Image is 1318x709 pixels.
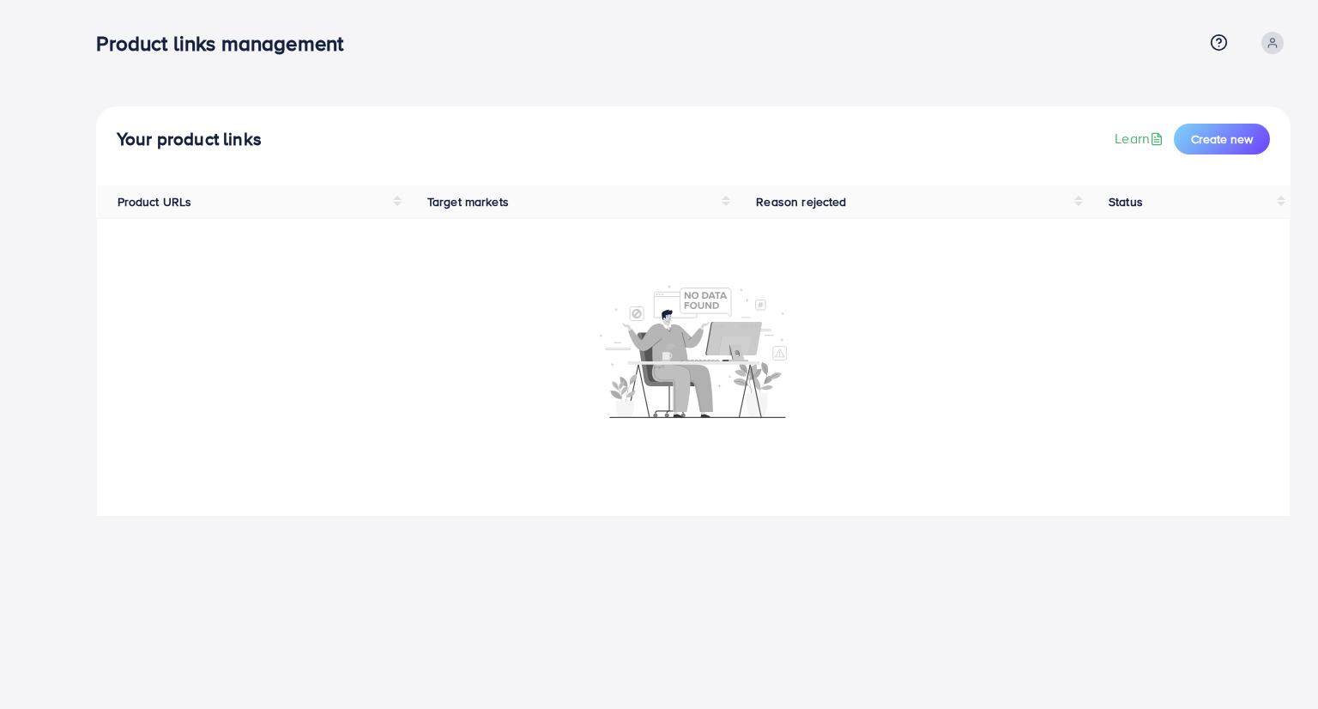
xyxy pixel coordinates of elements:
span: Status [1109,193,1143,210]
span: Reason rejected [756,193,846,210]
h3: Product links management [96,31,357,56]
span: Create new [1191,130,1253,148]
button: Create new [1174,124,1270,155]
h4: Your product links [117,129,262,150]
a: Learn [1115,129,1167,148]
span: Target markets [427,193,509,210]
img: No account [600,283,787,418]
span: Product URLs [118,193,192,210]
